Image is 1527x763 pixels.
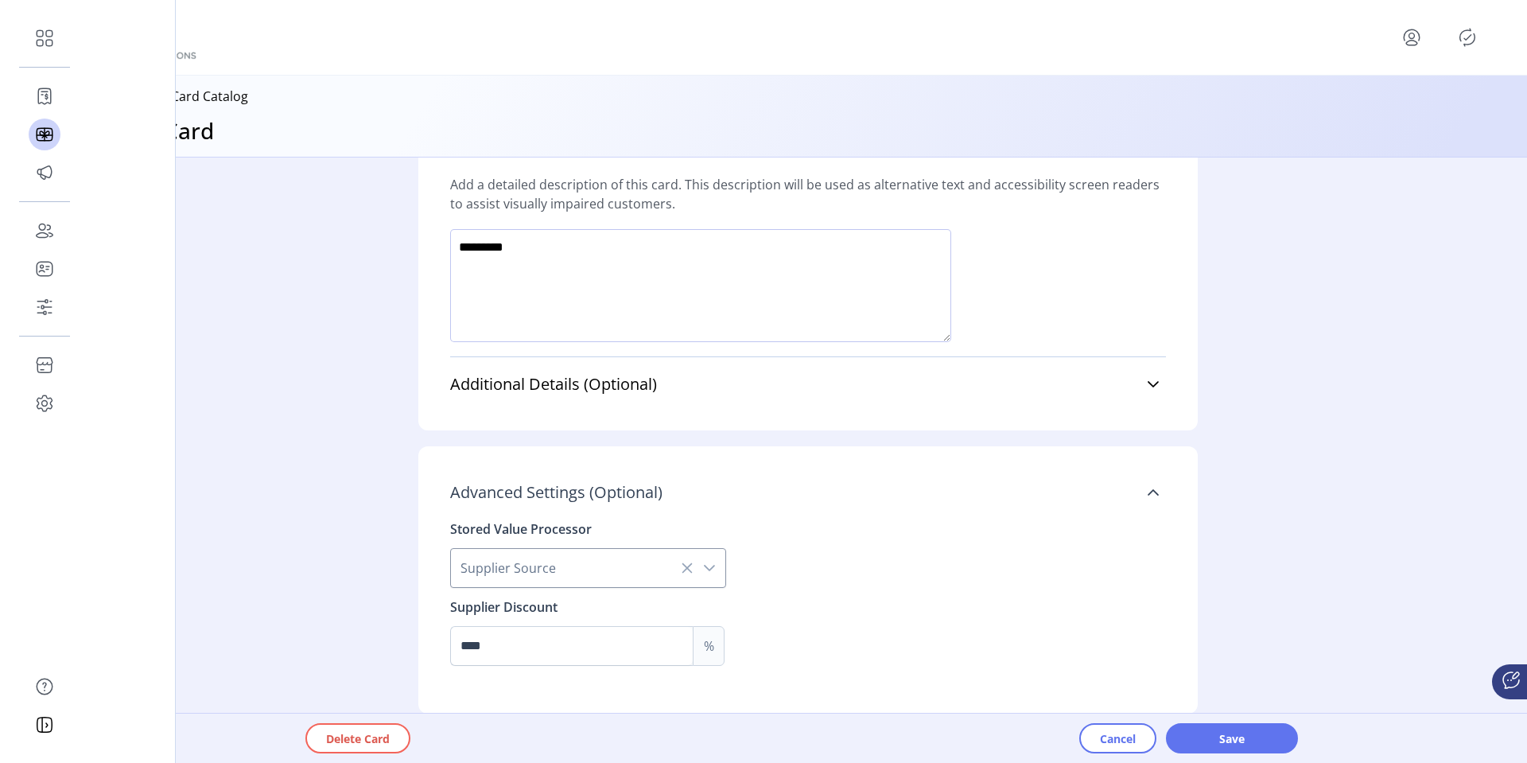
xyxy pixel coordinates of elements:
p: Back to Card Catalog [124,87,248,106]
div: dropdown trigger [694,549,725,587]
div: Stored Value Processor [450,520,592,539]
button: Publisher Panel [1455,25,1480,50]
span: Additional Details (Optional) [450,376,657,392]
button: Delete Card [305,723,410,753]
div: Add a detailed description of this card. This description will be used as alternative text and ac... [450,159,1166,229]
span: Advanced Settings (Optional) [450,485,662,500]
button: Cancel [1079,723,1156,753]
div: % [704,636,714,656]
span: Save [1187,730,1277,747]
span: Delete Card [326,730,390,747]
span: Supplier Source [451,549,694,587]
span: Cancel [1100,730,1136,747]
div: Advanced Settings (Optional) [450,510,1166,685]
a: Advanced Settings (Optional) [450,475,1166,510]
a: Additional Details (Optional) [450,367,1166,402]
div: Supplier Discount [450,598,558,617]
button: Save [1166,723,1298,753]
button: menu [1399,25,1424,50]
